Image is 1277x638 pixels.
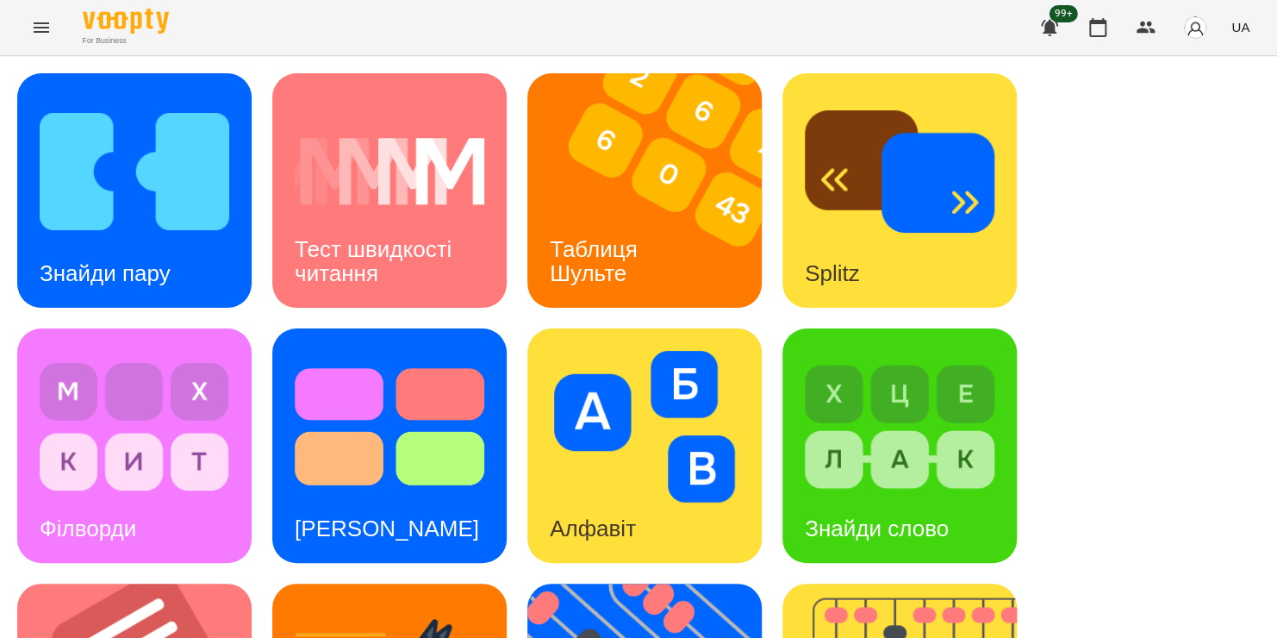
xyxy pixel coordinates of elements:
[527,328,762,563] a: АлфавітАлфавіт
[40,351,229,503] img: Філворди
[782,73,1017,308] a: SplitzSplitz
[295,351,484,503] img: Тест Струпа
[295,236,458,285] h3: Тест швидкості читання
[1224,11,1256,43] button: UA
[550,351,739,503] img: Алфавіт
[40,260,171,286] h3: Знайди пару
[1183,16,1207,40] img: avatar_s.png
[40,96,229,247] img: Знайди пару
[527,73,783,308] img: Таблиця Шульте
[805,351,994,503] img: Знайди слово
[550,516,636,541] h3: Алфавіт
[17,73,252,308] a: Знайди паруЗнайди пару
[550,236,644,285] h3: Таблиця Шульте
[83,35,169,47] span: For Business
[21,7,62,48] button: Menu
[272,328,507,563] a: Тест Струпа[PERSON_NAME]
[40,516,136,541] h3: Філворди
[295,96,484,247] img: Тест швидкості читання
[805,260,860,286] h3: Splitz
[527,73,762,308] a: Таблиця ШультеТаблиця Шульте
[805,96,994,247] img: Splitz
[1231,18,1249,36] span: UA
[83,9,169,34] img: Voopty Logo
[17,328,252,563] a: ФілвордиФілворди
[805,516,949,541] h3: Знайди слово
[295,516,479,541] h3: [PERSON_NAME]
[272,73,507,308] a: Тест швидкості читанняТест швидкості читання
[1050,5,1078,22] span: 99+
[782,328,1017,563] a: Знайди словоЗнайди слово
